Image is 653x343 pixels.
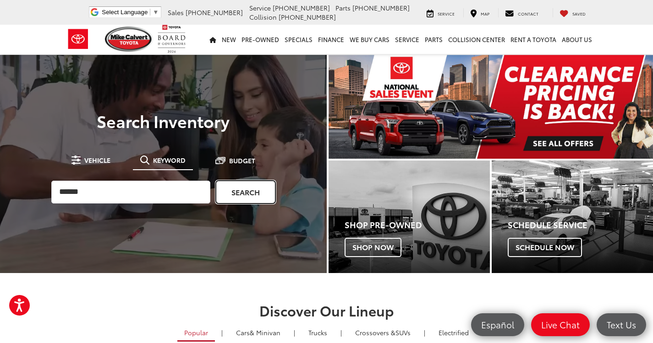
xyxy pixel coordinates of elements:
a: Pre-Owned [239,25,282,54]
a: Trucks [302,325,334,340]
span: Service [249,3,271,12]
li: | [219,328,225,337]
span: Map [481,11,489,16]
a: WE BUY CARS [347,25,392,54]
span: & Minivan [250,328,280,337]
a: Español [471,313,524,336]
span: Parts [335,3,351,12]
a: Schedule Service Schedule Now [492,161,653,273]
li: | [338,328,344,337]
span: [PHONE_NUMBER] [279,12,336,21]
span: Shop Now [345,238,401,257]
span: Select Language [102,9,148,16]
h2: Discover Our Lineup [66,303,588,318]
a: About Us [559,25,595,54]
span: Saved [572,11,586,16]
h4: Shop Pre-Owned [345,220,490,230]
span: Español [477,319,519,330]
span: Contact [518,11,538,16]
a: Shop Pre-Owned Shop Now [329,161,490,273]
a: Live Chat [531,313,590,336]
a: Popular [177,325,215,342]
a: Service [392,25,422,54]
span: [PHONE_NUMBER] [273,3,330,12]
a: Map [463,8,496,17]
a: Finance [315,25,347,54]
li: | [291,328,297,337]
div: Toyota [329,161,490,273]
span: Keyword [153,157,186,163]
a: Collision Center [445,25,508,54]
a: Rent a Toyota [508,25,559,54]
span: Service [438,11,455,16]
h3: Search Inventory [38,112,288,130]
div: Toyota [492,161,653,273]
span: [PHONE_NUMBER] [186,8,243,17]
img: Mike Calvert Toyota [105,27,154,52]
span: Live Chat [537,319,584,330]
a: Parts [422,25,445,54]
a: Cars [229,325,287,340]
a: New [219,25,239,54]
a: Select Language​ [102,9,159,16]
h4: Schedule Service [508,220,653,230]
a: Search [216,181,275,204]
a: Service [420,8,461,17]
a: Specials [282,25,315,54]
span: Sales [168,8,184,17]
span: Text Us [602,319,641,330]
span: [PHONE_NUMBER] [352,3,410,12]
span: Vehicle [84,157,110,163]
a: Home [207,25,219,54]
span: Schedule Now [508,238,582,257]
a: Electrified [432,325,476,340]
span: Budget [229,157,255,164]
a: SUVs [348,325,417,340]
a: Text Us [597,313,646,336]
img: Toyota [61,24,95,54]
a: Contact [498,8,545,17]
a: My Saved Vehicles [553,8,593,17]
span: ▼ [153,9,159,16]
li: | [422,328,428,337]
span: Crossovers & [355,328,395,337]
span: Collision [249,12,277,21]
